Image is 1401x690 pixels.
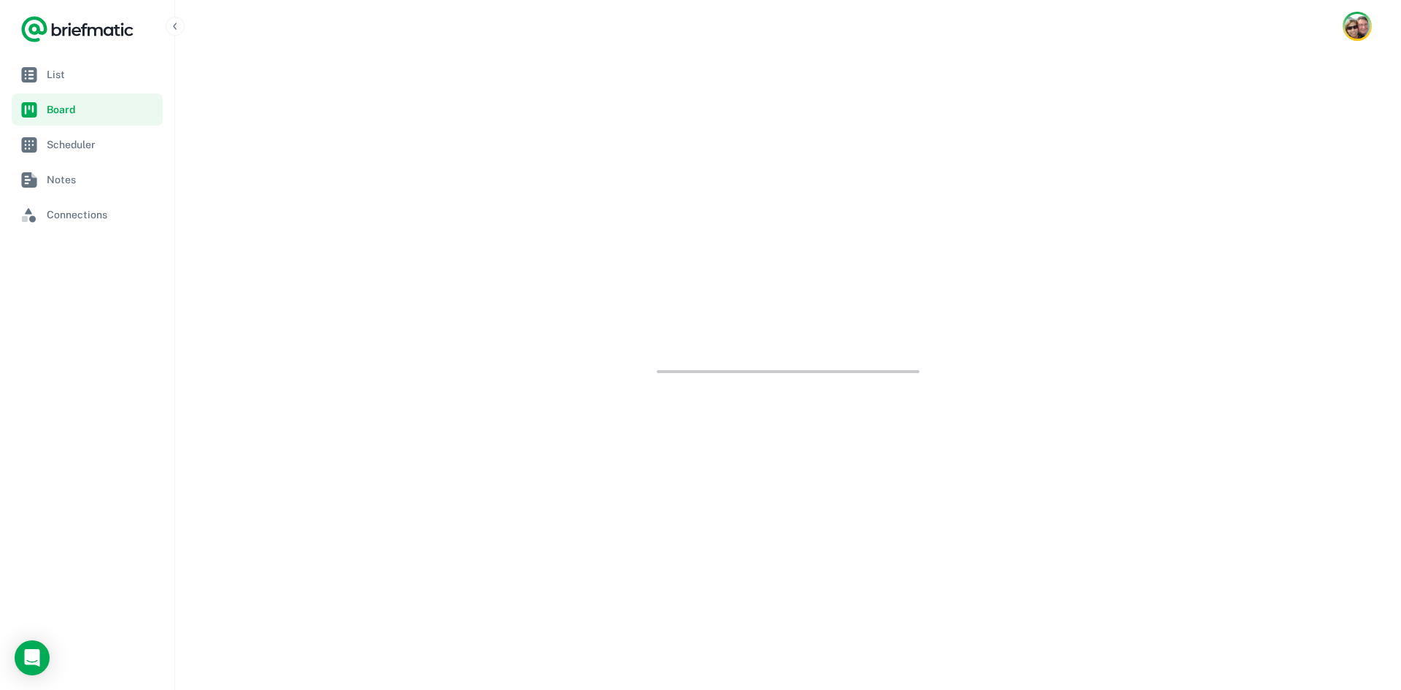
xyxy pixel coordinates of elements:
[12,199,163,231] a: Connections
[12,93,163,126] a: Board
[15,640,50,675] div: Load Chat
[12,129,163,161] a: Scheduler
[20,15,134,44] a: Logo
[1343,12,1372,41] button: Account button
[47,172,157,188] span: Notes
[47,137,157,153] span: Scheduler
[12,164,163,196] a: Notes
[47,207,157,223] span: Connections
[12,58,163,91] a: List
[47,66,157,83] span: List
[47,101,157,118] span: Board
[1345,14,1370,39] img: David Coon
